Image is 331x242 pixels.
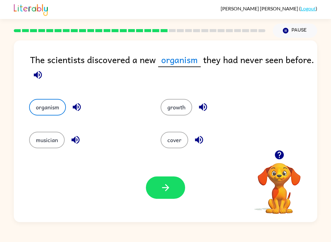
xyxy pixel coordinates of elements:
[161,99,192,115] button: growth
[14,2,48,16] img: Literably
[221,6,299,11] span: [PERSON_NAME] [PERSON_NAME]
[249,153,310,215] video: Your browser must support playing .mp4 files to use Literably. Please try using another browser.
[301,6,316,11] a: Logout
[221,6,317,11] div: ( )
[273,24,317,38] button: Pause
[29,132,65,148] button: musician
[30,53,317,87] div: The scientists discovered a new they had never seen before.
[29,99,66,115] button: organism
[161,132,188,148] button: cover
[158,53,201,67] span: organism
